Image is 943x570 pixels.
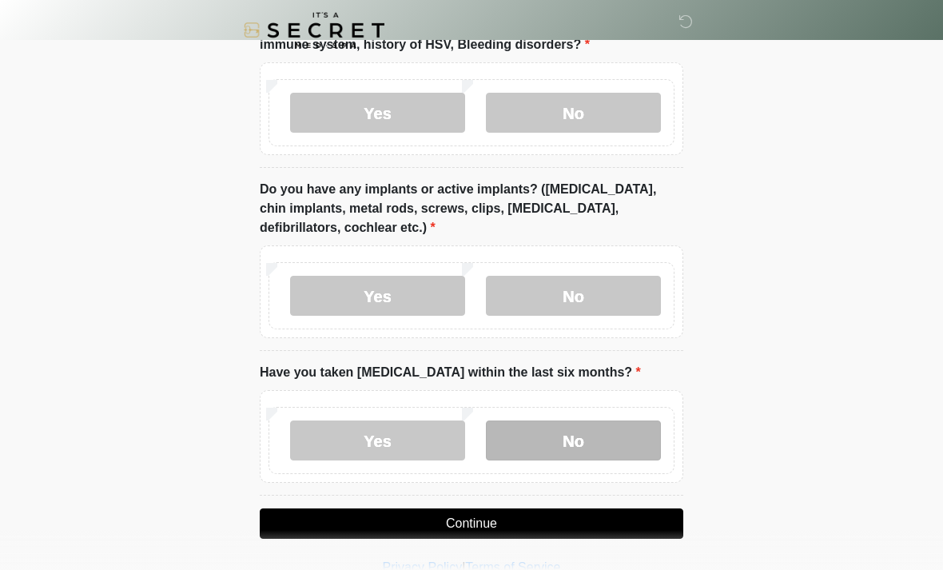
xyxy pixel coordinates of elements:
[290,276,465,316] label: Yes
[260,363,641,382] label: Have you taken [MEDICAL_DATA] within the last six months?
[260,508,683,539] button: Continue
[486,276,661,316] label: No
[290,93,465,133] label: Yes
[260,180,683,237] label: Do you have any implants or active implants? ([MEDICAL_DATA], chin implants, metal rods, screws, ...
[244,12,384,48] img: It's A Secret Med Spa Logo
[486,421,661,460] label: No
[486,93,661,133] label: No
[290,421,465,460] label: Yes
